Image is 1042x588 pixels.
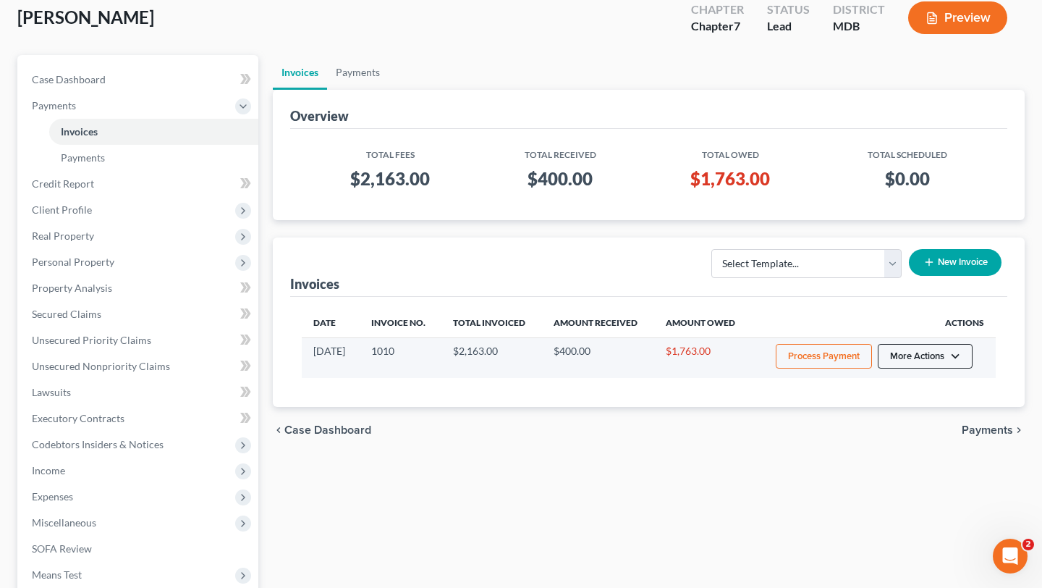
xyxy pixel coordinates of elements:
a: Lawsuits [20,379,258,406]
th: Actions [752,308,996,337]
h3: $2,163.00 [313,167,467,190]
td: $2,163.00 [441,337,542,378]
a: Unsecured Priority Claims [20,327,258,353]
td: 1010 [360,337,441,378]
h3: $400.00 [490,167,630,190]
a: Invoices [273,55,327,90]
span: Miscellaneous [32,516,96,529]
i: chevron_right [1013,424,1025,436]
a: Case Dashboard [20,67,258,93]
div: Chapter [691,1,744,18]
button: chevron_left Case Dashboard [273,424,371,436]
span: Income [32,464,65,476]
a: SOFA Review [20,536,258,562]
button: Preview [908,1,1007,34]
div: MDB [833,18,885,35]
h3: $1,763.00 [653,167,807,190]
span: Invoices [61,125,98,138]
span: Codebtors Insiders & Notices [32,438,164,450]
th: Amount Received [542,308,655,337]
span: Payments [32,99,76,112]
a: Invoices [49,119,258,145]
th: Invoice No. [360,308,441,337]
button: Payments chevron_right [962,424,1025,436]
span: Case Dashboard [284,424,371,436]
span: Client Profile [32,203,92,216]
th: Total Received [478,140,642,161]
span: Secured Claims [32,308,101,320]
div: Overview [290,107,349,125]
a: Payments [49,145,258,171]
span: Real Property [32,230,94,242]
span: Payments [61,151,105,164]
span: Unsecured Nonpriority Claims [32,360,170,372]
span: Executory Contracts [32,412,124,424]
span: Personal Property [32,256,114,268]
iframe: Intercom live chat [993,539,1028,574]
div: Status [767,1,810,18]
th: Amount Owed [654,308,752,337]
a: Executory Contracts [20,406,258,432]
i: chevron_left [273,424,284,436]
th: Total Scheduled [819,140,996,161]
span: Unsecured Priority Claims [32,334,151,346]
div: District [833,1,885,18]
button: More Actions [878,344,973,369]
div: Chapter [691,18,744,35]
td: $1,763.00 [654,337,752,378]
span: 2 [1022,539,1034,550]
div: Lead [767,18,810,35]
th: Date [302,308,360,337]
th: Total Owed [642,140,818,161]
span: Payments [962,424,1013,436]
span: Means Test [32,568,82,581]
span: Lawsuits [32,386,71,398]
a: Secured Claims [20,301,258,327]
h3: $0.00 [831,167,985,190]
a: Property Analysis [20,275,258,301]
a: Payments [327,55,389,90]
span: SOFA Review [32,542,92,555]
a: Unsecured Nonpriority Claims [20,353,258,379]
span: Credit Report [32,177,94,190]
span: 7 [734,19,740,33]
td: $400.00 [542,337,655,378]
span: [PERSON_NAME] [17,7,154,28]
th: Total Invoiced [441,308,542,337]
a: Credit Report [20,171,258,197]
th: Total Fees [302,140,478,161]
td: [DATE] [302,337,360,378]
div: Invoices [290,275,339,293]
button: New Invoice [909,249,1001,276]
button: Process Payment [776,344,872,369]
span: Property Analysis [32,282,112,294]
span: Case Dashboard [32,73,106,85]
span: Expenses [32,490,73,503]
